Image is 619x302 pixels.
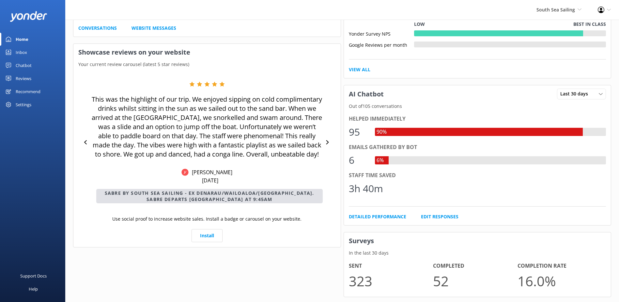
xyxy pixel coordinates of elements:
[344,86,389,103] h3: AI Chatbot
[518,262,602,270] h4: Completion Rate
[349,270,433,292] p: 323
[349,124,368,140] div: 95
[20,269,47,282] div: Support Docs
[202,177,218,184] p: [DATE]
[414,21,425,28] p: Low
[96,189,323,203] p: SABRE by South Sea Sailing - ex Denarau/Wailoaloa/[GEOGRAPHIC_DATA]. Sabre Departs [GEOGRAPHIC_DA...
[349,66,370,73] a: View All
[16,33,28,46] div: Home
[349,30,414,36] div: Yonder Survey NPS
[560,90,592,97] span: Last 30 days
[91,95,323,159] p: This was the highlight of our trip. We enjoyed sipping on cold complimentary drinks whilst sittin...
[78,25,117,32] a: Conversations
[349,42,414,47] div: Google Reviews per month
[536,7,575,13] span: South Sea Sailing
[349,115,606,123] div: Helped immediately
[192,229,223,242] a: Install
[181,169,189,176] img: Yonder
[112,215,302,223] p: Use social proof to increase website sales. Install a badge or carousel on your website.
[16,59,32,72] div: Chatbot
[349,152,368,168] div: 6
[73,44,341,61] h3: Showcase reviews on your website
[10,11,47,22] img: yonder-white-logo.png
[132,25,176,32] a: Website Messages
[518,270,602,292] p: 16.0 %
[421,213,458,220] a: Edit Responses
[433,270,518,292] p: 52
[375,128,388,136] div: 90%
[349,262,433,270] h4: Sent
[344,232,611,249] h3: Surveys
[16,85,40,98] div: Recommend
[349,213,406,220] a: Detailed Performance
[16,98,31,111] div: Settings
[189,169,232,176] p: [PERSON_NAME]
[349,171,606,180] div: Staff time saved
[16,72,31,85] div: Reviews
[16,46,27,59] div: Inbox
[349,181,383,196] div: 3h 40m
[344,249,611,257] p: In the last 30 days
[344,103,611,110] p: Out of 105 conversations
[73,61,341,68] p: Your current review carousel (latest 5 star reviews)
[573,21,606,28] p: Best in class
[433,262,518,270] h4: Completed
[375,156,385,165] div: 6%
[349,143,606,152] div: Emails gathered by bot
[29,282,38,295] div: Help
